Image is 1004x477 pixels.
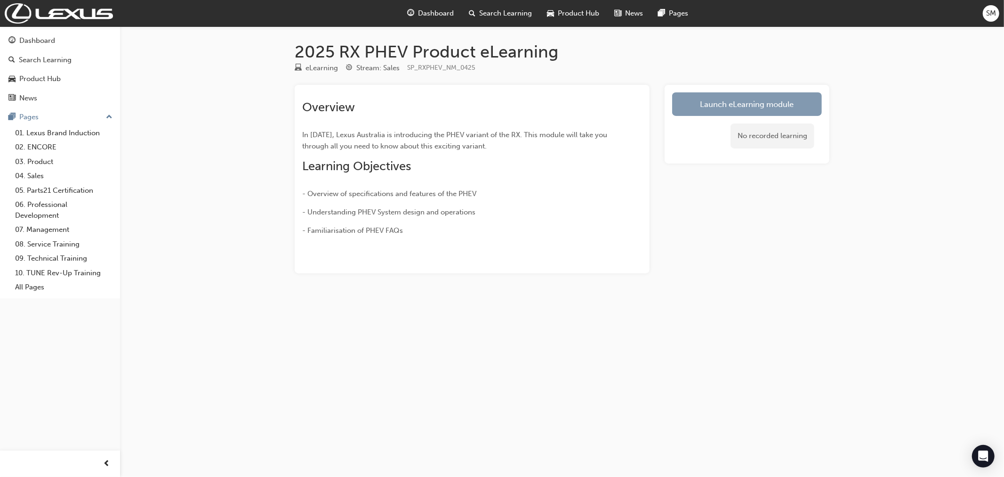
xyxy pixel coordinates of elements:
[295,62,338,74] div: Type
[4,90,116,107] a: News
[8,94,16,103] span: news-icon
[11,237,116,252] a: 08. Service Training
[8,56,15,65] span: search-icon
[19,93,37,104] div: News
[4,70,116,88] a: Product Hub
[418,8,454,19] span: Dashboard
[659,8,666,19] span: pages-icon
[11,280,116,295] a: All Pages
[8,75,16,83] span: car-icon
[302,131,609,150] span: In [DATE], Lexus Australia is introducing the PHEV variant of the RX. This module will take you t...
[651,4,696,23] a: pages-iconPages
[626,8,643,19] span: News
[11,222,116,237] a: 07. Management
[11,140,116,155] a: 02. ENCORE
[11,169,116,183] a: 04. Sales
[11,251,116,266] a: 09. Technical Training
[462,4,540,23] a: search-iconSearch Learning
[540,4,607,23] a: car-iconProduct Hub
[547,8,554,19] span: car-icon
[8,37,16,45] span: guage-icon
[672,92,822,116] a: Launch eLearning module
[972,445,995,468] div: Open Intercom Messenger
[8,113,16,122] span: pages-icon
[400,4,462,23] a: guage-iconDashboard
[356,63,400,74] div: Stream: Sales
[4,51,116,69] a: Search Learning
[295,41,829,62] h1: 2025 RX PHEV Product eLearning
[19,112,39,123] div: Pages
[731,123,814,148] div: No recorded learning
[302,159,411,173] span: Learning Objectives
[4,32,116,49] a: Dashboard
[469,8,476,19] span: search-icon
[407,64,475,72] span: Learning resource code
[408,8,415,19] span: guage-icon
[345,64,353,73] span: target-icon
[305,63,338,74] div: eLearning
[480,8,532,19] span: Search Learning
[983,5,999,22] button: SM
[558,8,600,19] span: Product Hub
[11,197,116,222] a: 06. Professional Development
[669,8,689,19] span: Pages
[19,35,55,46] div: Dashboard
[302,100,355,115] span: Overview
[986,8,996,19] span: SM
[11,155,116,169] a: 03. Product
[19,74,61,84] div: Product Hub
[104,458,111,470] span: prev-icon
[5,3,113,24] img: Trak
[11,266,116,280] a: 10. TUNE Rev-Up Training
[302,226,403,235] span: - Familiarisation of PHEV FAQs
[302,208,475,216] span: - Understanding PHEV System design and operations
[11,183,116,198] a: 05. Parts21 Certification
[4,108,116,126] button: Pages
[615,8,622,19] span: news-icon
[4,30,116,108] button: DashboardSearch LearningProduct HubNews
[295,64,302,73] span: learningResourceType_ELEARNING-icon
[106,111,112,123] span: up-icon
[607,4,651,23] a: news-iconNews
[19,55,72,66] div: Search Learning
[11,126,116,140] a: 01. Lexus Brand Induction
[302,189,476,198] span: - Overview of specifications and features of the PHEV
[345,62,400,74] div: Stream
